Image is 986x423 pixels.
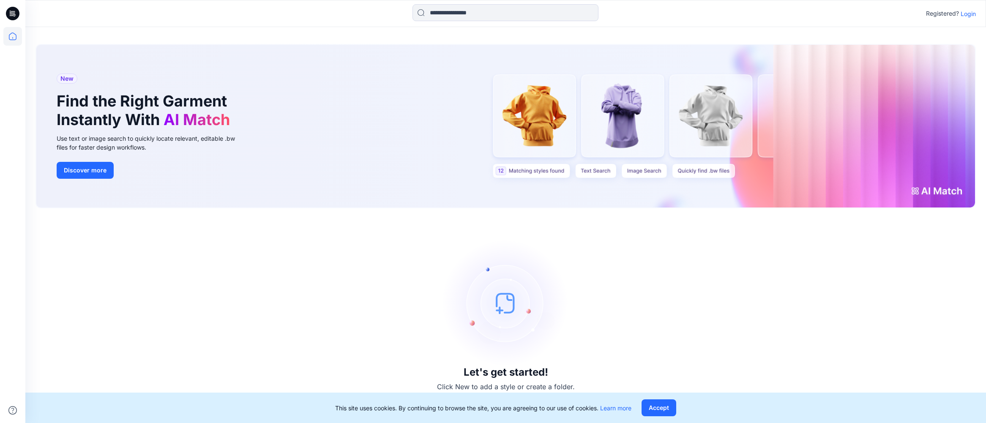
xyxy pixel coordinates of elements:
h3: Let's get started! [464,366,548,378]
p: Login [961,9,976,18]
span: AI Match [164,110,230,129]
a: Learn more [600,404,631,412]
div: Use text or image search to quickly locate relevant, editable .bw files for faster design workflows. [57,134,247,152]
p: Registered? [926,8,959,19]
h1: Find the Right Garment Instantly With [57,92,234,128]
button: Accept [642,399,676,416]
button: Discover more [57,162,114,179]
span: New [60,74,74,84]
p: This site uses cookies. By continuing to browse the site, you are agreeing to our use of cookies. [335,404,631,412]
p: Click New to add a style or create a folder. [437,382,575,392]
img: empty-state-image.svg [442,240,569,366]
